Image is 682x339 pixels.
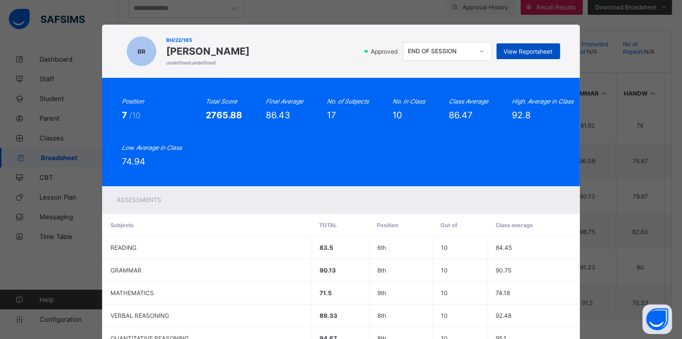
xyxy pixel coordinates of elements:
[117,196,161,203] span: Assessments
[512,110,531,120] span: 92.8
[377,222,398,229] span: Position
[110,267,142,274] span: GRAMMAR
[449,98,488,105] i: Class Average
[441,289,448,297] span: 10
[319,222,337,229] span: Total
[320,267,336,274] span: 90.13
[643,305,672,334] button: Open asap
[393,98,425,105] i: No. in Class
[504,48,553,55] span: View Reportsheet
[449,110,472,120] span: 86.47
[370,48,401,55] span: Approved
[377,289,386,297] span: 9th
[206,98,237,105] i: Total Score
[377,244,386,251] span: 6th
[129,110,141,120] span: /10
[138,48,145,55] span: BR
[266,110,290,120] span: 86.43
[320,244,333,251] span: 83.5
[408,48,473,55] div: END OF SESSION
[496,312,511,319] span: 92.48
[393,110,402,120] span: 10
[266,98,303,105] i: Final Average
[496,244,512,251] span: 84.45
[377,267,386,274] span: 8th
[327,98,369,105] i: No. of Subjects
[496,267,511,274] span: 90.75
[441,244,448,251] span: 10
[122,110,129,120] span: 7
[327,110,336,120] span: 17
[377,312,386,319] span: 8th
[512,98,574,105] i: High. Average in Class
[496,289,510,297] span: 74.18
[166,45,250,57] span: [PERSON_NAME]
[110,289,154,297] span: MATHEMATICS
[496,222,533,229] span: Class average
[320,312,337,319] span: 89.33
[110,312,169,319] span: VERBAL REASONING
[441,267,448,274] span: 10
[122,98,144,105] i: Position
[441,312,448,319] span: 10
[122,156,145,167] span: 74.94
[166,60,250,66] span: undefined undefined
[110,244,137,251] span: READING
[122,144,182,151] i: Low. Average in Class
[166,37,250,43] span: BH/22/165
[206,110,242,120] span: 2765.88
[110,222,134,229] span: Subjects
[440,222,457,229] span: Out of
[320,289,332,297] span: 71.5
